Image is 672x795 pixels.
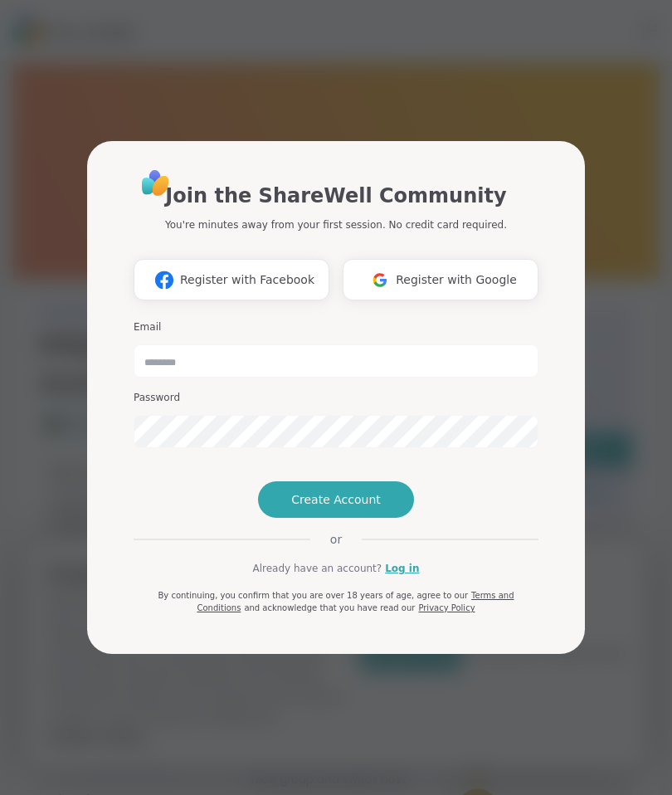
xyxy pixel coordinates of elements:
[418,603,475,612] a: Privacy Policy
[134,320,538,334] h3: Email
[197,591,514,612] a: Terms and Conditions
[165,181,506,211] h1: Join the ShareWell Community
[158,591,468,600] span: By continuing, you confirm that you are over 18 years of age, agree to our
[134,391,538,405] h3: Password
[180,271,314,289] span: Register with Facebook
[310,531,362,548] span: or
[165,217,507,232] p: You're minutes away from your first session. No credit card required.
[244,603,415,612] span: and acknowledge that you have read our
[291,491,381,508] span: Create Account
[149,265,180,295] img: ShareWell Logomark
[364,265,396,295] img: ShareWell Logomark
[396,271,517,289] span: Register with Google
[385,561,419,576] a: Log in
[134,259,329,300] button: Register with Facebook
[137,164,174,202] img: ShareWell Logo
[343,259,538,300] button: Register with Google
[252,561,382,576] span: Already have an account?
[258,481,414,518] button: Create Account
